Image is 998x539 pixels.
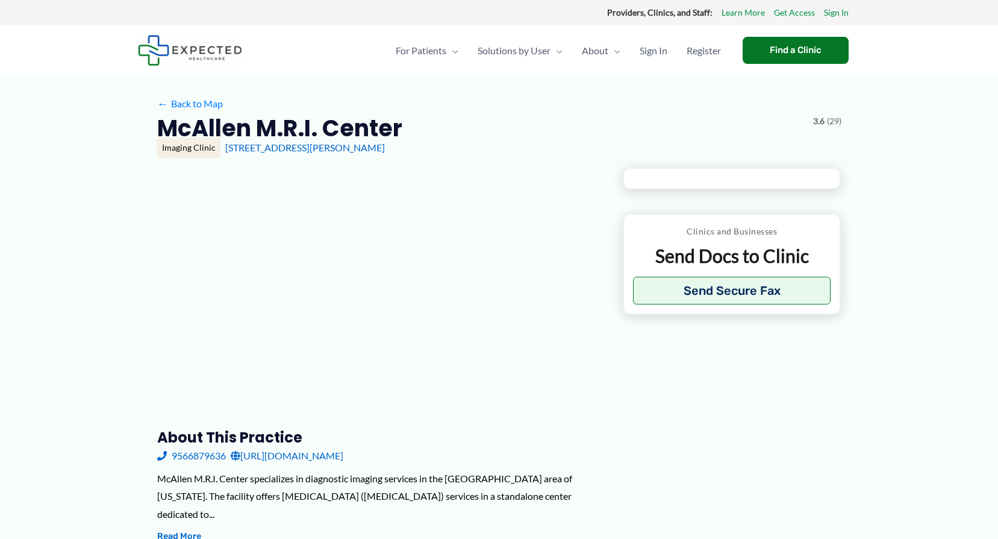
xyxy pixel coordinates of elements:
[157,428,603,447] h3: About this practice
[157,137,220,158] div: Imaging Clinic
[633,244,831,268] p: Send Docs to Clinic
[225,142,385,153] a: [STREET_ADDRESS][PERSON_NAME]
[608,30,620,72] span: Menu Toggle
[677,30,731,72] a: Register
[813,113,825,129] span: 3.6
[386,30,468,72] a: For PatientsMenu Toggle
[572,30,630,72] a: AboutMenu Toggle
[607,7,713,17] strong: Providers, Clinics, and Staff:
[138,35,242,66] img: Expected Healthcare Logo - side, dark font, small
[386,30,731,72] nav: Primary Site Navigation
[824,5,849,20] a: Sign In
[550,30,563,72] span: Menu Toggle
[722,5,765,20] a: Learn More
[157,447,226,465] a: 9566879636
[396,30,446,72] span: For Patients
[743,37,849,64] a: Find a Clinic
[640,30,667,72] span: Sign In
[630,30,677,72] a: Sign In
[468,30,572,72] a: Solutions by UserMenu Toggle
[827,113,841,129] span: (29)
[774,5,815,20] a: Get Access
[157,113,402,143] h2: McAllen M.R.I. Center
[157,98,169,109] span: ←
[157,95,223,113] a: ←Back to Map
[231,447,343,465] a: [URL][DOMAIN_NAME]
[633,277,831,304] button: Send Secure Fax
[582,30,608,72] span: About
[446,30,458,72] span: Menu Toggle
[633,224,831,239] p: Clinics and Businesses
[687,30,721,72] span: Register
[157,470,603,523] div: McAllen M.R.I. Center specializes in diagnostic imaging services in the [GEOGRAPHIC_DATA] area of...
[478,30,550,72] span: Solutions by User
